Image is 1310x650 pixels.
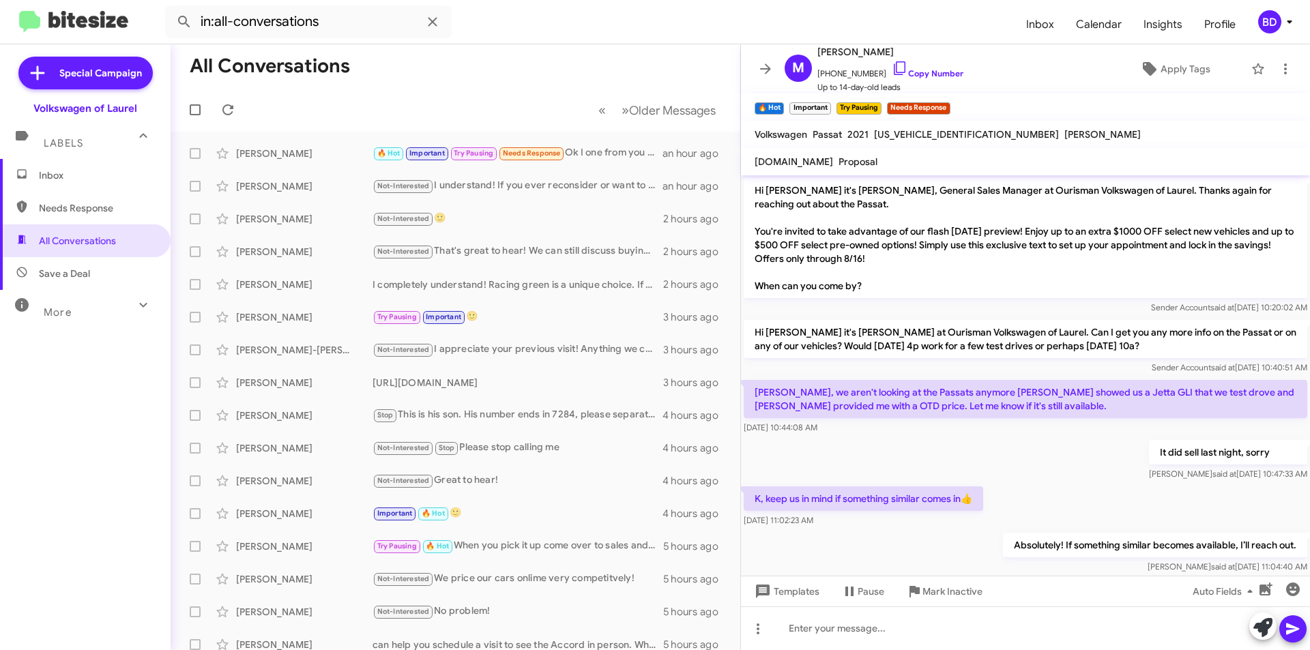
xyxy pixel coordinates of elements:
[409,149,445,158] span: Important
[377,247,430,256] span: Not-Interested
[744,320,1307,358] p: Hi [PERSON_NAME] it's [PERSON_NAME] at Ourisman Volkswagen of Laurel. Can I get you any more info...
[744,422,817,432] span: [DATE] 10:44:08 AM
[373,571,663,587] div: We price our cars onlime very competitvely!
[744,515,813,525] span: [DATE] 11:02:23 AM
[895,579,993,604] button: Mark Inactive
[190,55,350,77] h1: All Conversations
[1211,561,1235,572] span: said at
[439,443,455,452] span: Stop
[613,96,724,124] button: Next
[236,572,373,586] div: [PERSON_NAME]
[18,57,153,89] a: Special Campaign
[373,440,663,456] div: Please stop calling me
[373,538,663,554] div: When you pick it up come over to sales and we can get that done for you!
[892,68,963,78] a: Copy Number
[373,473,663,488] div: Great to hear!
[663,605,729,619] div: 5 hours ago
[755,128,807,141] span: Volkswagen
[1149,440,1307,464] p: It did sell last night, sorry
[236,409,373,422] div: [PERSON_NAME]
[1212,469,1236,479] span: said at
[44,137,83,149] span: Labels
[377,181,430,190] span: Not-Interested
[377,443,430,452] span: Not-Interested
[663,310,729,324] div: 3 hours ago
[792,57,804,79] span: M
[33,102,137,115] div: Volkswagen of Laurel
[874,128,1059,141] span: [US_VEHICLE_IDENTIFICATION_NUMBER]
[39,201,155,215] span: Needs Response
[663,474,729,488] div: 4 hours ago
[1105,57,1244,81] button: Apply Tags
[741,579,830,604] button: Templates
[663,409,729,422] div: 4 hours ago
[922,579,982,604] span: Mark Inactive
[591,96,724,124] nav: Page navigation example
[426,542,449,550] span: 🔥 Hot
[817,60,963,80] span: [PHONE_NUMBER]
[373,178,663,194] div: I understand! If you ever reconsider or want to explore options, feel free to reach out. Have a g...
[236,147,373,160] div: [PERSON_NAME]
[377,345,430,354] span: Not-Interested
[1064,128,1141,141] span: [PERSON_NAME]
[590,96,614,124] button: Previous
[454,149,493,158] span: Try Pausing
[39,267,90,280] span: Save a Deal
[373,243,663,259] div: That's great to hear! We can still discuss buying your Atlas, even if you're in [US_STATE]. Would...
[377,411,394,419] span: Stop
[817,44,963,60] span: [PERSON_NAME]
[1133,5,1193,44] a: Insights
[629,103,716,118] span: Older Messages
[236,474,373,488] div: [PERSON_NAME]
[377,312,417,321] span: Try Pausing
[39,234,116,248] span: All Conversations
[377,214,430,223] span: Not-Interested
[1182,579,1269,604] button: Auto Fields
[422,509,445,518] span: 🔥 Hot
[663,441,729,455] div: 4 hours ago
[373,145,663,161] div: Ok I one from you this morning that looked like a form email
[236,507,373,520] div: [PERSON_NAME]
[377,149,401,158] span: 🔥 Hot
[789,102,830,115] small: Important
[503,149,561,158] span: Needs Response
[373,407,663,423] div: This is his son. His number ends in 7284, please separate us
[373,376,663,389] div: [URL][DOMAIN_NAME]
[1152,362,1307,372] span: Sender Account [DATE] 10:40:51 AM
[236,376,373,389] div: [PERSON_NAME]
[1065,5,1133,44] a: Calendar
[847,128,869,141] span: 2021
[817,80,963,94] span: Up to 14-day-old leads
[830,579,895,604] button: Pause
[663,376,729,389] div: 3 hours ago
[236,179,373,193] div: [PERSON_NAME]
[236,245,373,258] div: [PERSON_NAME]
[622,102,629,119] span: »
[39,168,155,182] span: Inbox
[1015,5,1065,44] a: Inbox
[377,542,417,550] span: Try Pausing
[377,607,430,616] span: Not-Interested
[1193,579,1258,604] span: Auto Fields
[1193,5,1247,44] a: Profile
[1161,57,1210,81] span: Apply Tags
[1148,561,1307,572] span: [PERSON_NAME] [DATE] 11:04:40 AM
[663,179,729,193] div: an hour ago
[373,342,663,357] div: I appreciate your previous visit! Anything we can do to help?
[373,604,663,619] div: No problem!
[1258,10,1281,33] div: BD
[663,507,729,520] div: 4 hours ago
[887,102,950,115] small: Needs Response
[752,579,819,604] span: Templates
[663,278,729,291] div: 2 hours ago
[1247,10,1295,33] button: BD
[1003,533,1307,557] p: Absolutely! If something similar becomes available, I’ll reach out.
[839,156,877,168] span: Proposal
[377,509,413,518] span: Important
[59,66,142,80] span: Special Campaign
[663,343,729,357] div: 3 hours ago
[373,309,663,325] div: 🙂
